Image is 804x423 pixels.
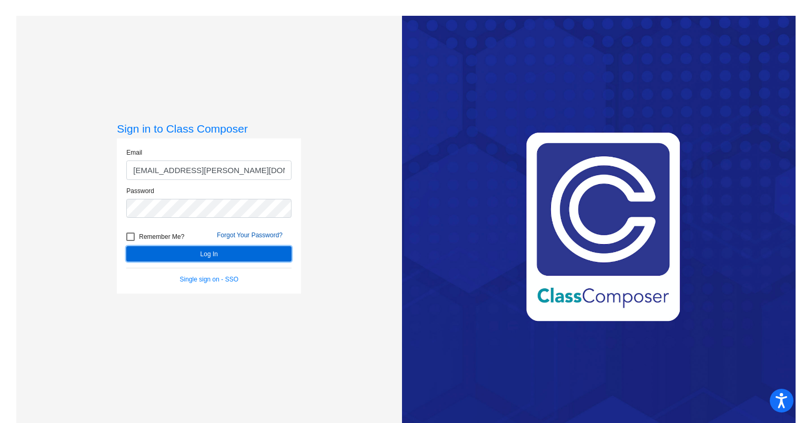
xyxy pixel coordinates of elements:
h3: Sign in to Class Composer [117,122,301,135]
label: Password [126,186,154,196]
label: Email [126,148,142,157]
a: Single sign on - SSO [180,276,238,283]
a: Forgot Your Password? [217,231,283,239]
span: Remember Me? [139,230,184,243]
button: Log In [126,246,292,261]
